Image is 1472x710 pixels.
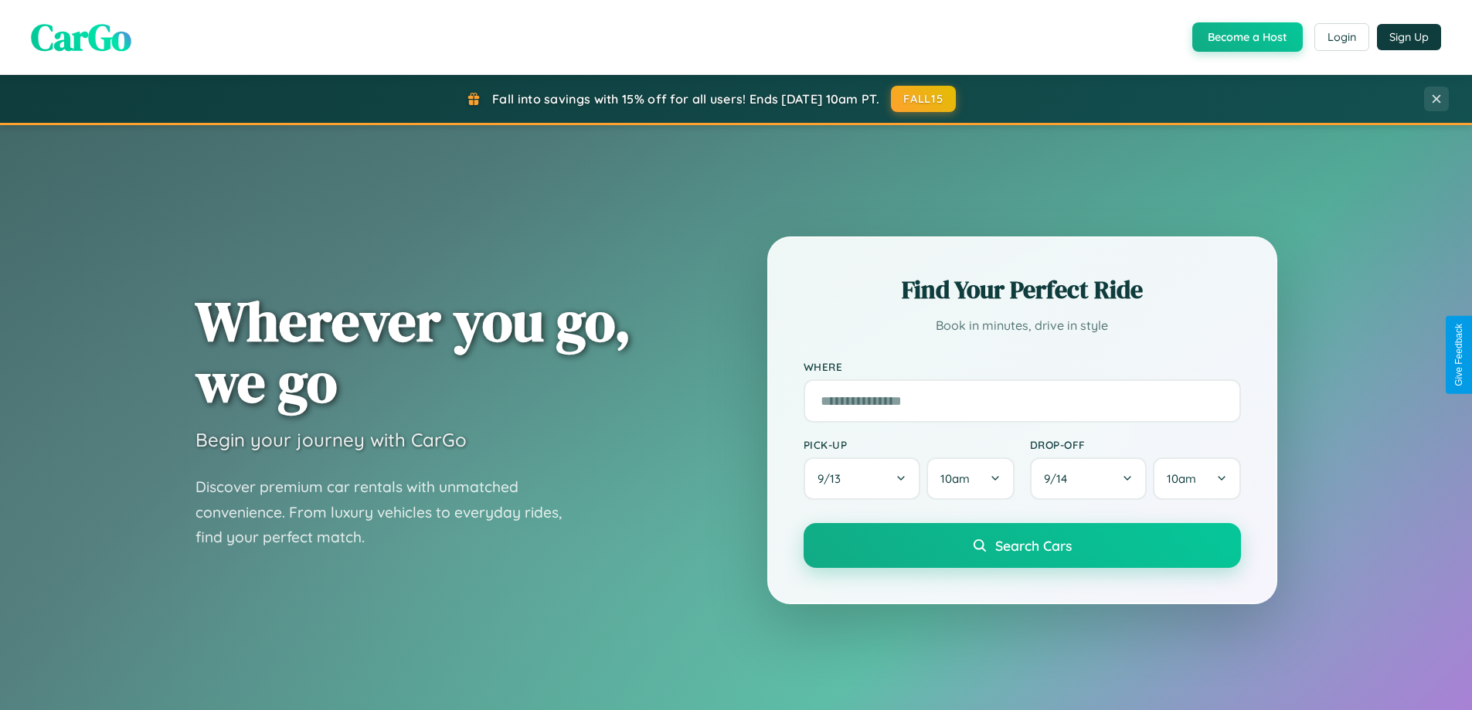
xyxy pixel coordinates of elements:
span: Search Cars [995,537,1072,554]
button: 9/14 [1030,457,1147,500]
button: Become a Host [1192,22,1303,52]
button: FALL15 [891,86,956,112]
h1: Wherever you go, we go [195,290,631,413]
button: 10am [1153,457,1240,500]
button: Search Cars [804,523,1241,568]
h2: Find Your Perfect Ride [804,273,1241,307]
label: Drop-off [1030,438,1241,451]
label: Where [804,360,1241,373]
span: Fall into savings with 15% off for all users! Ends [DATE] 10am PT. [492,91,879,107]
button: 9/13 [804,457,921,500]
span: 9 / 13 [818,471,848,486]
div: Give Feedback [1453,324,1464,386]
span: 9 / 14 [1044,471,1075,486]
span: 10am [940,471,970,486]
span: 10am [1167,471,1196,486]
h3: Begin your journey with CarGo [195,428,467,451]
p: Book in minutes, drive in style [804,314,1241,337]
button: 10am [926,457,1014,500]
button: Sign Up [1377,24,1441,50]
span: CarGo [31,12,131,63]
label: Pick-up [804,438,1015,451]
button: Login [1314,23,1369,51]
p: Discover premium car rentals with unmatched convenience. From luxury vehicles to everyday rides, ... [195,474,582,550]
